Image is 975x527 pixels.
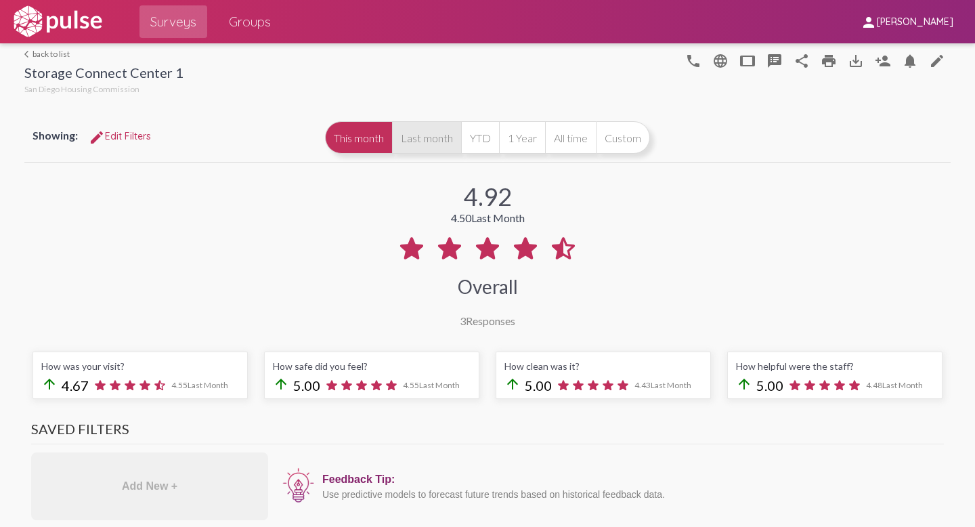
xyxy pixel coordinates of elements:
div: How clean was it? [504,360,702,372]
a: Surveys [139,5,207,38]
span: Last Month [419,380,460,390]
span: 4.67 [62,377,89,394]
div: 4.92 [464,182,512,211]
span: Last Month [188,380,228,390]
mat-icon: tablet [739,53,756,69]
mat-icon: Bell [902,53,918,69]
button: YTD [461,121,499,154]
mat-icon: Download [848,53,864,69]
button: language [707,47,734,74]
mat-icon: arrow_upward [736,376,752,392]
span: 4.48 [866,380,923,390]
a: language [924,47,951,74]
mat-icon: language [929,53,945,69]
button: This month [325,121,392,154]
mat-icon: language [685,53,701,69]
span: Edit Filters [89,130,151,142]
img: icon12.png [282,467,316,505]
button: Download [842,47,869,74]
button: All time [545,121,596,154]
span: 4.55 [171,380,228,390]
button: 1 Year [499,121,545,154]
mat-icon: Person [875,53,891,69]
div: How was your visit? [41,360,239,372]
span: Last Month [471,211,525,224]
mat-icon: speaker_notes [766,53,783,69]
mat-icon: Edit Filters [89,129,105,146]
button: Custom [596,121,650,154]
button: tablet [734,47,761,74]
span: San Diego Housing Commission [24,84,139,94]
div: Feedback Tip: [322,473,937,486]
img: white-logo.svg [11,5,104,39]
span: 5.00 [525,377,552,394]
div: How helpful were the staff? [736,360,934,372]
mat-icon: arrow_upward [504,376,521,392]
button: Share [788,47,815,74]
span: 4.43 [634,380,691,390]
span: Last Month [651,380,691,390]
span: Showing: [32,129,78,142]
mat-icon: arrow_upward [41,376,58,392]
span: [PERSON_NAME] [877,16,953,28]
mat-icon: language [712,53,729,69]
span: 4.55 [403,380,460,390]
button: Edit FiltersEdit Filters [78,124,162,148]
button: Person [869,47,896,74]
span: Surveys [150,9,196,34]
a: Groups [218,5,282,38]
h3: Saved Filters [31,421,944,444]
button: language [680,47,707,74]
button: speaker_notes [761,47,788,74]
span: 5.00 [293,377,320,394]
mat-icon: print [821,53,837,69]
div: Overall [458,275,518,298]
span: Groups [229,9,271,34]
span: Last Month [882,380,923,390]
mat-icon: Share [794,53,810,69]
span: 3 [460,314,466,327]
button: Bell [896,47,924,74]
mat-icon: arrow_upward [273,376,289,392]
div: Add New + [31,452,268,520]
button: [PERSON_NAME] [850,9,964,34]
button: Last month [392,121,461,154]
a: print [815,47,842,74]
a: back to list [24,49,183,59]
mat-icon: person [861,14,877,30]
div: Responses [460,314,515,327]
div: Storage Connect Center 1 [24,64,183,84]
mat-icon: arrow_back_ios [24,50,32,58]
div: How safe did you feel? [273,360,471,372]
div: 4.50 [451,211,525,224]
span: 5.00 [756,377,783,394]
div: Use predictive models to forecast future trends based on historical feedback data. [322,489,937,500]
